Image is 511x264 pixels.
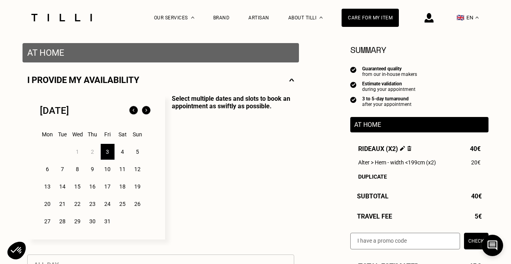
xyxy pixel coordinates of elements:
[127,104,140,117] img: Mois précédent
[354,121,485,128] p: At home
[131,161,145,177] div: 12
[289,75,294,85] img: svg+xml;base64,PHN2ZyBmaWxsPSJub25lIiBoZWlnaHQ9IjE0IiB2aWV3Qm94PSIwIDAgMjggMTQiIHdpZHRoPSIyOCIgeG...
[131,196,145,212] div: 26
[350,192,488,200] div: Subtotal
[425,13,434,23] img: login icon
[86,179,100,194] div: 16
[41,161,54,177] div: 6
[131,179,145,194] div: 19
[140,104,152,117] img: Mois suivant
[400,146,405,151] img: Edit
[40,105,69,116] div: [DATE]
[116,179,130,194] div: 18
[350,81,357,88] img: icon list info
[86,161,100,177] div: 9
[191,17,194,19] img: Dropdown menu
[358,173,481,180] div: Duplicate
[41,196,54,212] div: 20
[362,66,417,72] div: Guaranteed quality
[41,179,54,194] div: 13
[471,159,481,166] span: 20€
[101,144,115,160] div: 3
[358,145,411,153] span: Rideaux (x2)
[350,66,357,73] img: icon list info
[475,213,482,220] span: 5€
[165,95,294,239] p: Select multiple dates and slots to book an appointment as swiftly as possible.
[101,161,115,177] div: 10
[71,179,85,194] div: 15
[358,159,436,166] span: Alter > Hem - width <199cm (x2)
[41,213,54,229] div: 27
[116,144,130,160] div: 4
[101,196,115,212] div: 24
[71,213,85,229] div: 29
[350,213,488,220] div: Travel fee
[71,196,85,212] div: 22
[248,15,269,21] a: Artisan
[28,14,95,21] img: Tilli seamstress service logo
[101,179,115,194] div: 17
[27,75,139,85] p: I provide my availability
[350,43,488,56] section: Summary
[350,233,460,249] input: I have a promo code
[56,196,70,212] div: 21
[86,196,100,212] div: 23
[457,14,464,21] span: 🇬🇧
[362,81,415,87] div: Estimate validation
[56,161,70,177] div: 7
[213,15,230,21] a: Brand
[362,96,411,102] div: 3 to 5-day turnaround
[101,213,115,229] div: 31
[362,102,411,107] div: after your appointment
[362,72,417,77] div: from our in-house makers
[470,145,481,153] span: 40€
[471,192,482,200] span: 40€
[56,213,70,229] div: 28
[407,146,411,151] img: Delete
[116,161,130,177] div: 11
[362,87,415,92] div: during your appointment
[71,161,85,177] div: 8
[464,233,488,249] button: Check
[475,17,479,19] img: menu déroulant
[27,48,294,58] p: At home
[350,96,357,103] img: icon list info
[319,17,323,19] img: About dropdown menu
[131,144,145,160] div: 5
[116,196,130,212] div: 25
[342,9,399,27] a: Care for my item
[56,179,70,194] div: 14
[86,213,100,229] div: 30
